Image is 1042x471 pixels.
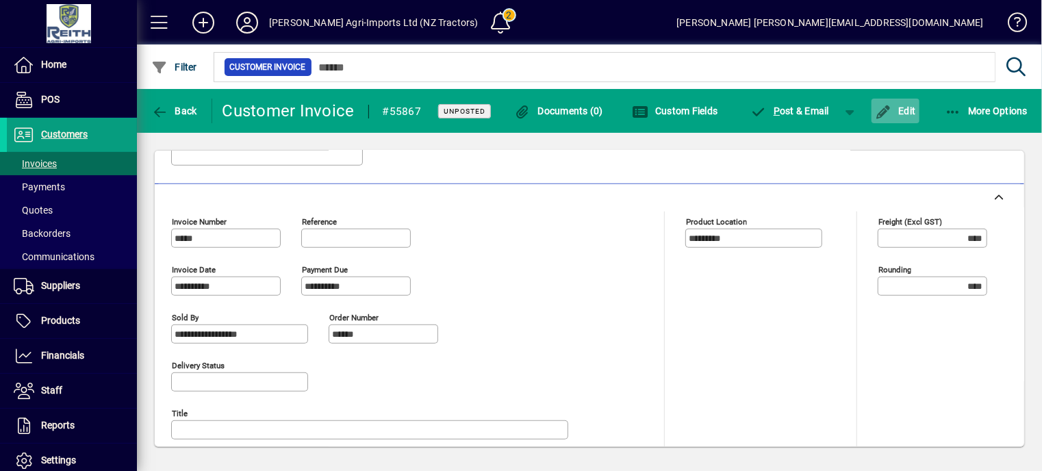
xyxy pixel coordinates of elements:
[383,101,422,123] div: #55867
[7,175,137,199] a: Payments
[7,409,137,443] a: Reports
[41,94,60,105] span: POS
[137,99,212,123] app-page-header-button: Back
[172,408,188,418] mat-label: Title
[7,269,137,303] a: Suppliers
[444,107,485,116] span: Unposted
[744,99,837,123] button: Post & Email
[878,264,911,274] mat-label: Rounding
[269,12,479,34] div: [PERSON_NAME] Agri-Imports Ltd (NZ Tractors)
[41,350,84,361] span: Financials
[7,199,137,222] a: Quotes
[41,59,66,70] span: Home
[41,315,80,326] span: Products
[172,216,227,226] mat-label: Invoice number
[14,205,53,216] span: Quotes
[686,216,747,226] mat-label: Product location
[151,62,197,73] span: Filter
[7,245,137,268] a: Communications
[172,264,216,274] mat-label: Invoice date
[148,55,201,79] button: Filter
[774,105,780,116] span: P
[41,420,75,431] span: Reports
[7,374,137,408] a: Staff
[7,339,137,373] a: Financials
[225,10,269,35] button: Profile
[7,83,137,117] a: POS
[230,60,306,74] span: Customer Invoice
[7,304,137,338] a: Products
[329,312,379,322] mat-label: Order number
[7,222,137,245] a: Backorders
[945,105,1028,116] span: More Options
[172,312,199,322] mat-label: Sold by
[181,10,225,35] button: Add
[151,105,197,116] span: Back
[875,105,916,116] span: Edit
[223,100,355,122] div: Customer Invoice
[14,181,65,192] span: Payments
[878,216,942,226] mat-label: Freight (excl GST)
[14,158,57,169] span: Invoices
[41,280,80,291] span: Suppliers
[941,99,1032,123] button: More Options
[514,105,603,116] span: Documents (0)
[172,360,225,370] mat-label: Delivery status
[7,152,137,175] a: Invoices
[872,99,919,123] button: Edit
[997,3,1025,47] a: Knowledge Base
[676,12,984,34] div: [PERSON_NAME] [PERSON_NAME][EMAIL_ADDRESS][DOMAIN_NAME]
[41,455,76,466] span: Settings
[302,264,348,274] mat-label: Payment due
[628,99,722,123] button: Custom Fields
[511,99,607,123] button: Documents (0)
[632,105,718,116] span: Custom Fields
[41,385,62,396] span: Staff
[148,99,201,123] button: Back
[14,251,94,262] span: Communications
[302,216,337,226] mat-label: Reference
[41,129,88,140] span: Customers
[14,228,71,239] span: Backorders
[7,48,137,82] a: Home
[750,105,830,116] span: ost & Email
